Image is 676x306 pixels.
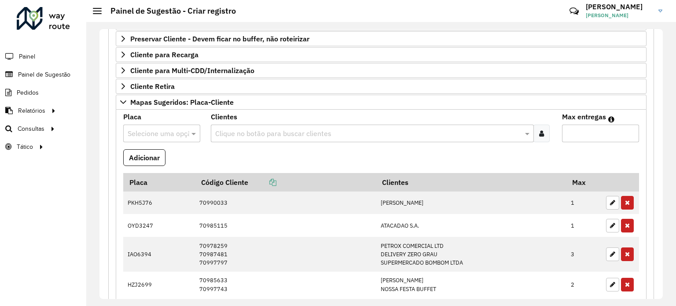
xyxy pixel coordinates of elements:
h3: [PERSON_NAME] [586,3,652,11]
td: 70985633 70997743 [195,272,376,298]
label: Max entregas [562,111,606,122]
td: HZJ2699 [123,272,195,298]
td: 70990033 [195,192,376,214]
span: Painel de Sugestão [18,70,70,79]
a: Contato Rápido [565,2,584,21]
em: Máximo de clientes que serão colocados na mesma rota com os clientes informados [608,116,614,123]
td: 1 [566,192,602,214]
span: Cliente para Multi-CDD/Internalização [130,67,254,74]
th: Max [566,173,602,192]
td: 70985115 [195,214,376,237]
a: Cliente Retira [116,79,647,94]
span: Mapas Sugeridos: Placa-Cliente [130,99,234,106]
span: Tático [17,142,33,151]
td: IAO6394 [123,237,195,272]
span: Preservar Cliente - Devem ficar no buffer, não roteirizar [130,35,309,42]
span: Painel [19,52,35,61]
td: 2 [566,272,602,298]
button: Adicionar [123,149,165,166]
label: Clientes [211,111,237,122]
a: Cliente para Multi-CDD/Internalização [116,63,647,78]
span: Cliente para Recarga [130,51,198,58]
h2: Painel de Sugestão - Criar registro [102,6,236,16]
td: ATACADAO S.A. [376,214,566,237]
td: PKH5J76 [123,192,195,214]
td: [PERSON_NAME] NOSSA FESTA BUFFET [376,272,566,298]
span: Relatórios [18,106,45,115]
td: [PERSON_NAME] [376,192,566,214]
span: Pedidos [17,88,39,97]
td: 3 [566,237,602,272]
td: OYD3247 [123,214,195,237]
span: Cliente Retira [130,83,175,90]
td: 1 [566,214,602,237]
th: Placa [123,173,195,192]
a: Mapas Sugeridos: Placa-Cliente [116,95,647,110]
th: Clientes [376,173,566,192]
span: [PERSON_NAME] [586,11,652,19]
label: Placa [123,111,141,122]
a: Preservar Cliente - Devem ficar no buffer, não roteirizar [116,31,647,46]
span: Consultas [18,124,44,133]
td: PETROX COMERCIAL LTD DELIVERY ZERO GRAU SUPERMERCADO BOMBOM LTDA [376,237,566,272]
a: Copiar [248,178,276,187]
th: Código Cliente [195,173,376,192]
a: Cliente para Recarga [116,47,647,62]
td: 70978259 70987481 70997797 [195,237,376,272]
